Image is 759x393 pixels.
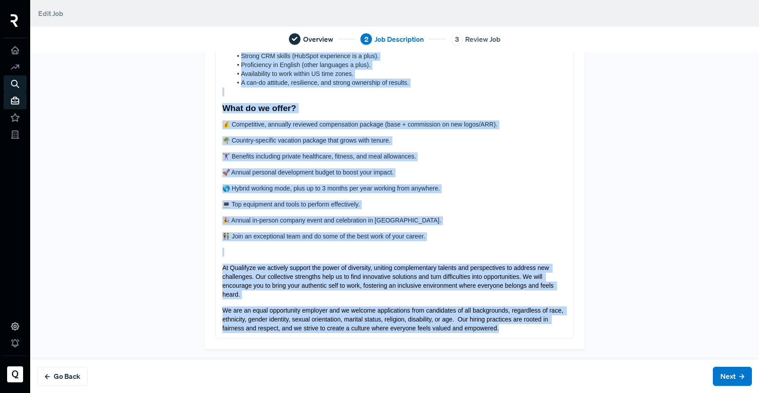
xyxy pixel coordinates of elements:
div: 3 [451,33,463,45]
span: Job Description [375,34,424,44]
span: Edit Job [38,9,63,18]
p: 💻 Top equipment and tools to perform effectively. [222,200,567,209]
li: Strong CRM skills (HubSpot experience is a plus). [232,52,567,61]
p: 🌴 Country-specific vacation package that grows with tenure. [222,136,567,145]
p: 💰 Competitive, annually reviewed compensation package (base + commission on new logos/ARR). [222,120,567,129]
p: 🚀 Annual personal development budget to boost your impact. [222,168,567,177]
span: We are an equal opportunity employer and we welcome applications from candidates of all backgroun... [222,307,565,332]
li: Proficiency in English (other languages a plus). [232,61,567,70]
button: Go Back [37,367,88,386]
p: 🌎 Hybrid working mode, plus up to 3 months per year working from anywhere. [222,184,567,193]
span: At Qualifyze we actively support the power of diversity, uniting complementary talents and perspe... [222,264,555,298]
p: 👫 Join an exceptional team and do some of the best work of your career. [222,232,567,241]
p: 🎉 Annual in-person company event and celebration in [GEOGRAPHIC_DATA]. [222,216,567,225]
p: 🏋🏽‍♀️ Benefits including private healthcare, fitness, and meal allowances. [222,152,567,161]
img: RepVue [11,14,18,27]
li: A can-do attitude, resilience, and strong ownership of results. [232,79,567,87]
button: Next [713,367,752,386]
div: 2 [360,33,372,45]
img: Qualifyze [8,367,22,381]
span: Review Job [465,34,501,44]
span: Overview [303,34,333,44]
a: Qualifyze [4,355,27,386]
strong: What do we offer? [222,103,296,113]
li: Availability to work within US time zones. [232,70,567,79]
